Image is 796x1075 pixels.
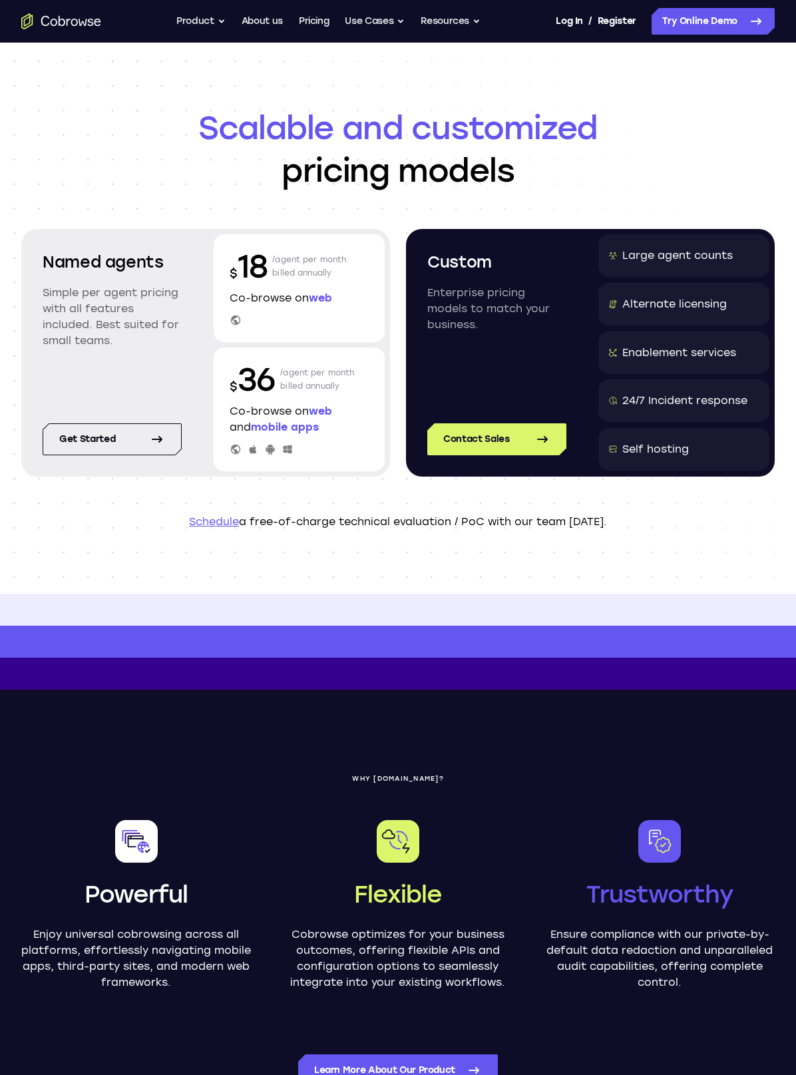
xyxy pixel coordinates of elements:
[598,8,636,35] a: Register
[251,421,319,433] span: mobile apps
[21,107,775,149] span: Scalable and customized
[427,250,566,274] h2: Custom
[354,879,443,911] h3: Flexible
[622,296,727,312] div: Alternate licensing
[230,379,238,394] span: $
[622,393,747,409] div: 24/7 Incident response
[43,250,182,274] h2: Named agents
[21,927,251,990] p: Enjoy universal cobrowsing across all platforms, effortlessly navigating mobile apps, third-party...
[21,13,101,29] a: Go to the home page
[230,245,267,288] p: 18
[309,405,332,417] span: web
[421,8,481,35] button: Resources
[43,423,182,455] a: Get started
[280,358,355,401] p: /agent per month billed annually
[21,775,775,783] p: WHY [DOMAIN_NAME]?
[427,285,566,333] p: Enterprise pricing models to match your business.
[427,423,566,455] a: Contact Sales
[230,290,369,306] p: Co-browse on
[176,8,226,35] button: Product
[622,248,733,264] div: Large agent counts
[85,879,188,911] h3: Powerful
[622,345,736,361] div: Enablement services
[242,8,283,35] a: About us
[43,285,182,349] p: Simple per agent pricing with all features included. Best suited for small teams.
[230,403,369,435] p: Co-browse on and
[230,358,275,401] p: 36
[21,107,775,192] h1: pricing models
[309,292,332,304] span: web
[556,8,582,35] a: Log In
[272,245,347,288] p: /agent per month billed annually
[652,8,775,35] a: Try Online Demo
[230,266,238,281] span: $
[588,13,592,29] span: /
[21,514,775,530] p: a free-of-charge technical evaluation / PoC with our team [DATE].
[622,441,689,457] div: Self hosting
[189,515,239,528] a: Schedule
[545,927,775,990] p: Ensure compliance with our private-by-default data redaction and unparalleled audit capabilities,...
[345,8,405,35] button: Use Cases
[283,927,512,990] p: Cobrowse optimizes for your business outcomes, offering flexible APIs and configuration options t...
[299,8,329,35] a: Pricing
[586,879,733,911] h3: Trustworthy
